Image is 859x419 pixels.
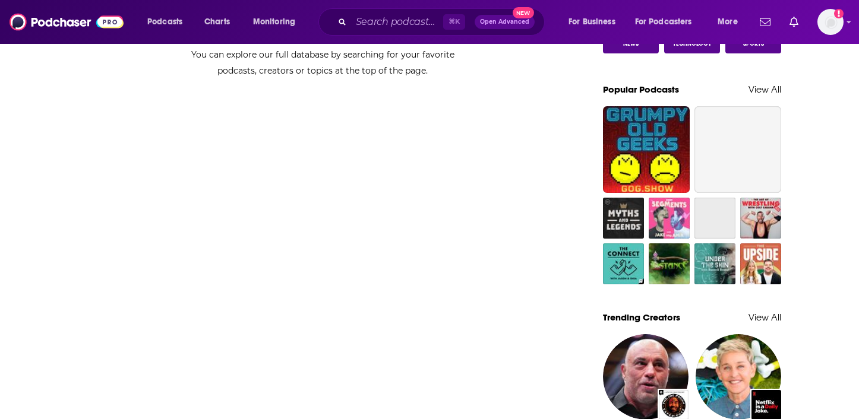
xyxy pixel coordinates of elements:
img: Myths and Legends [603,198,644,239]
a: View All [749,84,781,95]
img: Podchaser - Follow, Share and Rate Podcasts [10,11,124,33]
span: Open Advanced [480,19,529,25]
img: Grumpy Old Geeks [603,106,690,193]
button: open menu [627,12,709,31]
button: open menu [560,12,630,31]
input: Search podcasts, credits, & more... [351,12,443,31]
span: Podcasts [147,14,182,30]
img: THE UPSIDE with Callie and Jeff Dauler [740,243,781,284]
span: For Podcasters [635,14,692,30]
img: Under The Skin with Russell Brand [694,243,735,284]
button: Show profile menu [817,9,844,35]
span: More [718,14,738,30]
button: open menu [139,12,198,31]
a: Charts [197,12,237,31]
a: Show notifications dropdown [755,12,775,32]
button: open menu [245,12,311,31]
span: New [513,7,534,18]
img: The Connect [603,243,644,284]
a: Trending Creators [603,312,680,323]
a: The Wooden Spoon [694,106,781,193]
a: View All [749,312,781,323]
img: The Instance: Deep Dives for Gamers [649,243,690,284]
span: ⌘ K [443,14,465,30]
span: Charts [204,14,230,30]
a: This is Your Life [694,198,735,239]
button: Open AdvancedNew [475,15,535,29]
img: User Profile [817,9,844,35]
button: open menu [709,12,753,31]
span: For Business [569,14,615,30]
span: Monitoring [253,14,295,30]
img: Segments [649,198,690,239]
span: Logged in as lilynwalker [817,9,844,35]
div: You can explore our full database by searching for your favorite podcasts, creators or topics at ... [176,47,469,79]
a: Show notifications dropdown [785,12,803,32]
img: Art of Wrestling [740,198,781,239]
a: Popular Podcasts [603,84,679,95]
div: Search podcasts, credits, & more... [330,8,556,36]
svg: Add a profile image [834,9,844,18]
